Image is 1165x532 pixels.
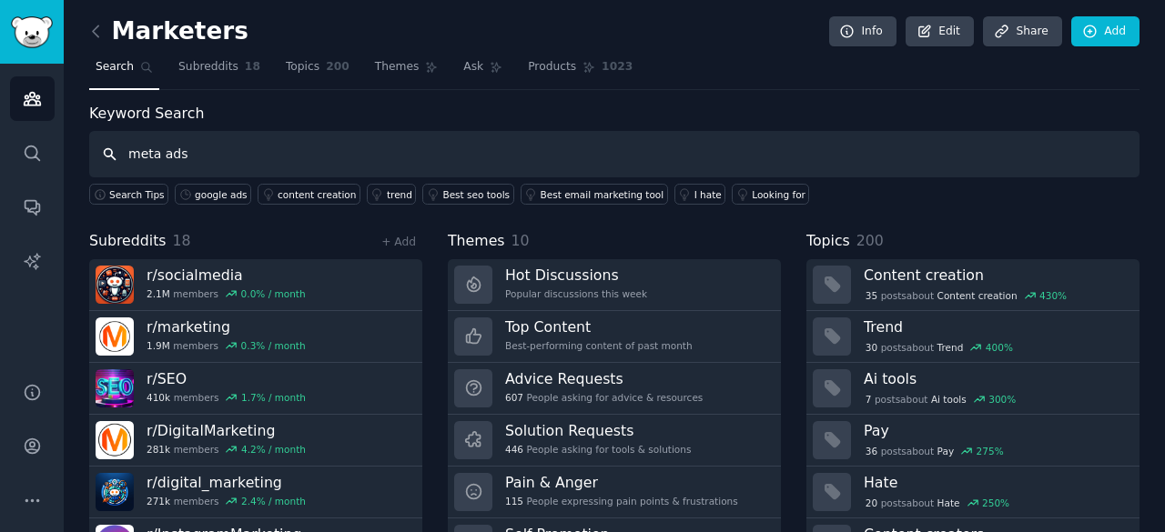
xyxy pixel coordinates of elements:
[866,289,877,302] span: 35
[147,369,306,388] h3: r/ SEO
[977,445,1004,457] div: 275 %
[375,59,420,75] span: Themes
[521,184,668,205] a: Best email marketing tool
[512,232,530,249] span: 10
[442,188,510,201] div: Best seo tools
[241,443,306,456] div: 4.2 % / month
[241,391,306,404] div: 1.7 % / month
[96,473,134,511] img: digital_marketing
[195,188,247,201] div: google ads
[147,495,306,507] div: members
[89,363,422,415] a: r/SEO410kmembers1.7% / month
[505,443,523,456] span: 446
[96,59,134,75] span: Search
[89,415,422,467] a: r/DigitalMarketing281kmembers4.2% / month
[864,339,1015,356] div: post s about
[864,317,1127,336] h3: Trend
[937,445,955,457] span: Pay
[806,259,1140,311] a: Content creation35postsaboutContent creation430%
[175,184,251,205] a: google ads
[982,497,1009,509] div: 250 %
[147,421,306,440] h3: r/ DigitalMarketing
[505,339,693,352] div: Best-performing content of past month
[457,53,509,90] a: Ask
[505,473,738,492] h3: Pain & Anger
[258,184,360,205] a: content creation
[829,16,897,47] a: Info
[505,443,691,456] div: People asking for tools & solutions
[147,266,306,285] h3: r/ socialmedia
[931,393,967,406] span: Ai tools
[147,339,306,352] div: members
[864,266,1127,285] h3: Content creation
[367,184,416,205] a: trend
[279,53,356,90] a: Topics200
[172,53,267,90] a: Subreddits18
[505,369,703,388] h3: Advice Requests
[89,131,1140,177] input: Keyword search in audience
[147,287,306,300] div: members
[89,311,422,363] a: r/marketing1.9Mmembers0.3% / month
[147,443,170,456] span: 281k
[906,16,974,47] a: Edit
[864,495,1011,511] div: post s about
[505,391,703,404] div: People asking for advice & resources
[96,266,134,304] img: socialmedia
[602,59,633,75] span: 1023
[463,59,483,75] span: Ask
[505,287,647,300] div: Popular discussions this week
[89,17,248,46] h2: Marketers
[937,497,960,509] span: Hate
[937,289,1018,302] span: Content creation
[505,391,523,404] span: 607
[448,363,781,415] a: Advice Requests607People asking for advice & resources
[173,232,191,249] span: 18
[89,467,422,518] a: r/digital_marketing271kmembers2.4% / month
[278,188,356,201] div: content creation
[864,421,1127,440] h3: Pay
[286,59,319,75] span: Topics
[147,391,306,404] div: members
[147,495,170,507] span: 271k
[241,287,306,300] div: 0.0 % / month
[866,497,877,509] span: 20
[806,415,1140,467] a: Pay36postsaboutPay275%
[864,443,1005,459] div: post s about
[864,473,1127,492] h3: Hate
[381,236,416,248] a: + Add
[505,266,647,285] h3: Hot Discussions
[448,467,781,518] a: Pain & Anger115People expressing pain points & frustrations
[387,188,412,201] div: trend
[89,53,159,90] a: Search
[505,317,693,336] h3: Top Content
[806,363,1140,415] a: Ai tools7postsaboutAi tools300%
[369,53,445,90] a: Themes
[864,287,1069,304] div: post s about
[988,393,1016,406] div: 300 %
[178,59,238,75] span: Subreddits
[866,445,877,457] span: 36
[245,59,260,75] span: 18
[326,59,349,75] span: 200
[147,287,170,300] span: 2.1M
[96,421,134,459] img: DigitalMarketing
[448,230,505,253] span: Themes
[1071,16,1140,47] a: Add
[505,495,738,507] div: People expressing pain points & frustrations
[147,339,170,352] span: 1.9M
[109,188,165,201] span: Search Tips
[806,230,850,253] span: Topics
[422,184,513,205] a: Best seo tools
[752,188,805,201] div: Looking for
[986,341,1013,354] div: 400 %
[864,391,1018,407] div: post s about
[541,188,664,201] div: Best email marketing tool
[147,317,306,336] h3: r/ marketing
[806,467,1140,518] a: Hate20postsaboutHate250%
[732,184,809,205] a: Looking for
[866,393,872,406] span: 7
[241,495,306,507] div: 2.4 % / month
[448,259,781,311] a: Hot DiscussionsPopular discussions this week
[89,230,167,253] span: Subreddits
[864,369,1127,388] h3: Ai tools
